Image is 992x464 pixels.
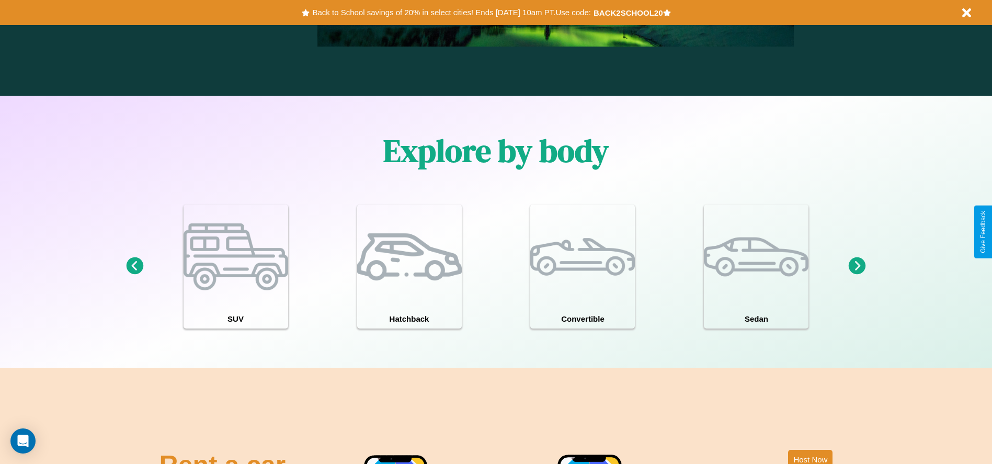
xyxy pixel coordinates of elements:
[594,8,663,17] b: BACK2SCHOOL20
[979,211,987,253] div: Give Feedback
[10,428,36,454] div: Open Intercom Messenger
[357,309,462,329] h4: Hatchback
[184,309,288,329] h4: SUV
[310,5,593,20] button: Back to School savings of 20% in select cities! Ends [DATE] 10am PT.Use code:
[383,129,609,172] h1: Explore by body
[530,309,635,329] h4: Convertible
[704,309,808,329] h4: Sedan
